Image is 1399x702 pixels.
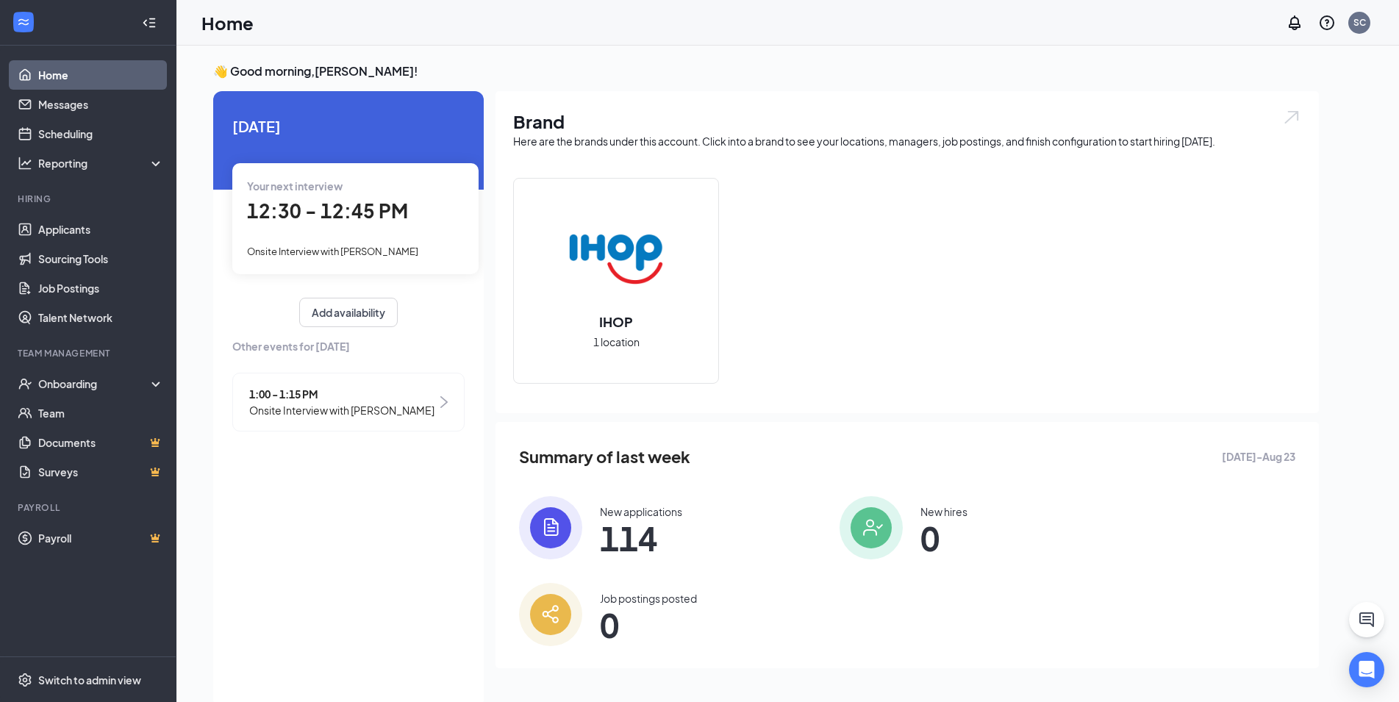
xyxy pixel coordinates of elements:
[920,504,967,519] div: New hires
[1282,109,1301,126] img: open.6027fd2a22e1237b5b06.svg
[600,525,682,551] span: 114
[1349,652,1384,687] div: Open Intercom Messenger
[232,338,465,354] span: Other events for [DATE]
[249,402,434,418] span: Onsite Interview with [PERSON_NAME]
[593,334,640,350] span: 1 location
[247,179,343,193] span: Your next interview
[600,504,682,519] div: New applications
[920,525,967,551] span: 0
[38,673,141,687] div: Switch to admin view
[18,501,161,514] div: Payroll
[18,376,32,391] svg: UserCheck
[18,347,161,359] div: Team Management
[38,398,164,428] a: Team
[38,90,164,119] a: Messages
[38,523,164,553] a: PayrollCrown
[16,15,31,29] svg: WorkstreamLogo
[1349,602,1384,637] button: ChatActive
[519,496,582,559] img: icon
[1286,14,1303,32] svg: Notifications
[201,10,254,35] h1: Home
[213,63,1319,79] h3: 👋 Good morning, [PERSON_NAME] !
[299,298,398,327] button: Add availability
[18,193,161,205] div: Hiring
[38,273,164,303] a: Job Postings
[247,246,418,257] span: Onsite Interview with [PERSON_NAME]
[600,591,697,606] div: Job postings posted
[232,115,465,137] span: [DATE]
[18,156,32,171] svg: Analysis
[38,428,164,457] a: DocumentsCrown
[38,60,164,90] a: Home
[1358,611,1375,628] svg: ChatActive
[18,673,32,687] svg: Settings
[840,496,903,559] img: icon
[38,376,151,391] div: Onboarding
[247,198,408,223] span: 12:30 - 12:45 PM
[1353,16,1366,29] div: SC
[569,212,663,307] img: IHOP
[38,119,164,148] a: Scheduling
[249,386,434,402] span: 1:00 - 1:15 PM
[513,134,1301,148] div: Here are the brands under this account. Click into a brand to see your locations, managers, job p...
[584,312,648,331] h2: IHOP
[38,215,164,244] a: Applicants
[38,156,165,171] div: Reporting
[513,109,1301,134] h1: Brand
[38,457,164,487] a: SurveysCrown
[38,244,164,273] a: Sourcing Tools
[519,583,582,646] img: icon
[1318,14,1336,32] svg: QuestionInfo
[1222,448,1295,465] span: [DATE] - Aug 23
[600,612,697,638] span: 0
[519,444,690,470] span: Summary of last week
[38,303,164,332] a: Talent Network
[142,15,157,30] svg: Collapse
